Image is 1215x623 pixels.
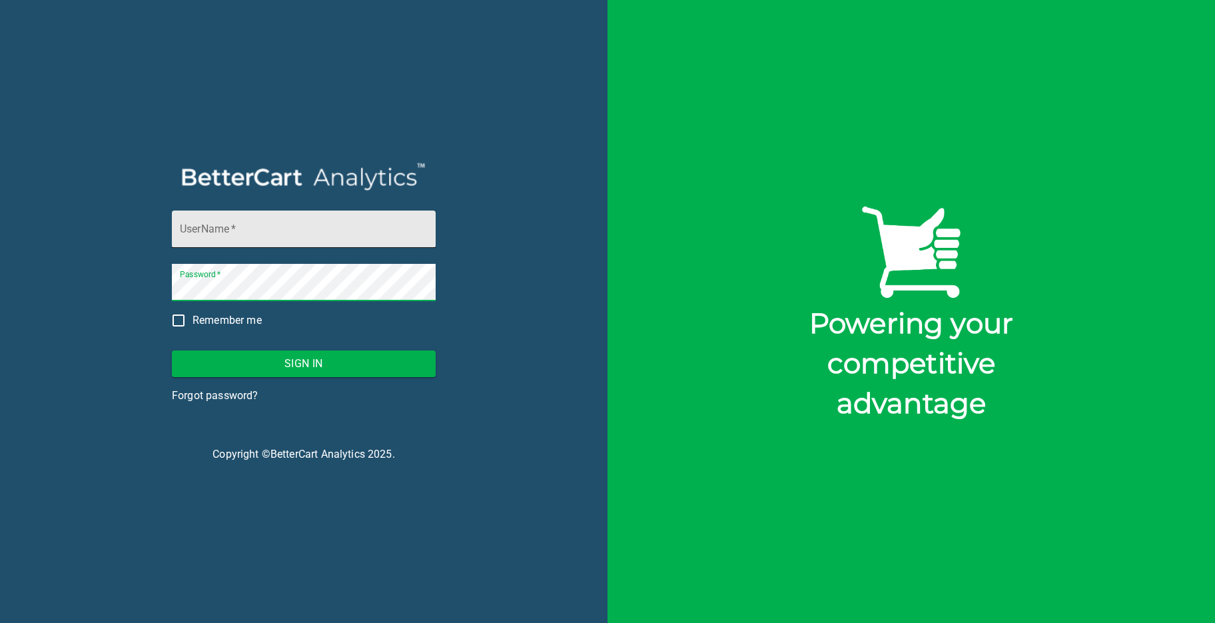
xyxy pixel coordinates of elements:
img: BetterCart Analytics Logo [172,161,436,194]
a: Forgot password? [172,388,258,404]
button: Sign In [172,350,436,377]
a: BetterCart Analytics [270,448,365,460]
span: Sign In [183,354,425,373]
span: Remember me [193,312,262,328]
div: Powering your competitive advantage [759,303,1063,423]
img: BetterCart [858,200,965,304]
p: Copyright © 2025 . [172,446,436,462]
